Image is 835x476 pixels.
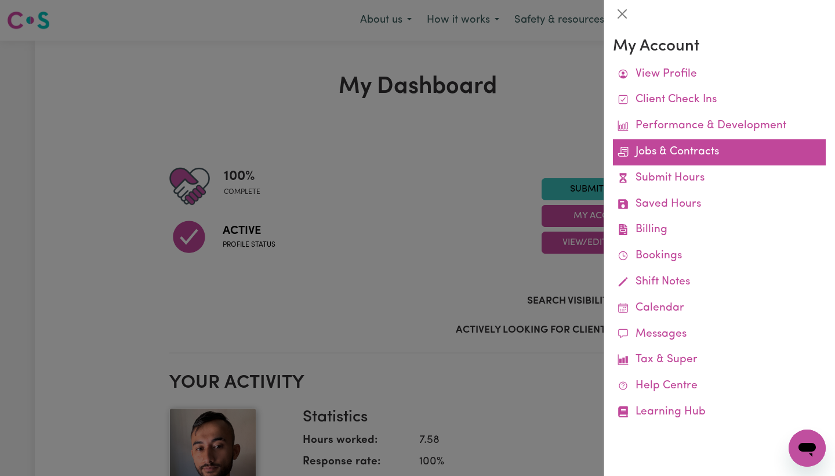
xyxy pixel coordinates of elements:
[613,139,826,165] a: Jobs & Contracts
[613,243,826,269] a: Bookings
[613,217,826,243] a: Billing
[613,373,826,399] a: Help Centre
[613,37,826,57] h3: My Account
[613,322,826,348] a: Messages
[613,87,826,113] a: Client Check Ins
[613,5,631,23] button: Close
[613,269,826,295] a: Shift Notes
[613,165,826,192] a: Submit Hours
[613,295,826,322] a: Calendar
[613,113,826,139] a: Performance & Development
[613,62,826,88] a: View Profile
[613,399,826,425] a: Learning Hub
[613,192,826,218] a: Saved Hours
[613,347,826,373] a: Tax & Super
[789,430,826,467] iframe: Button to launch messaging window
